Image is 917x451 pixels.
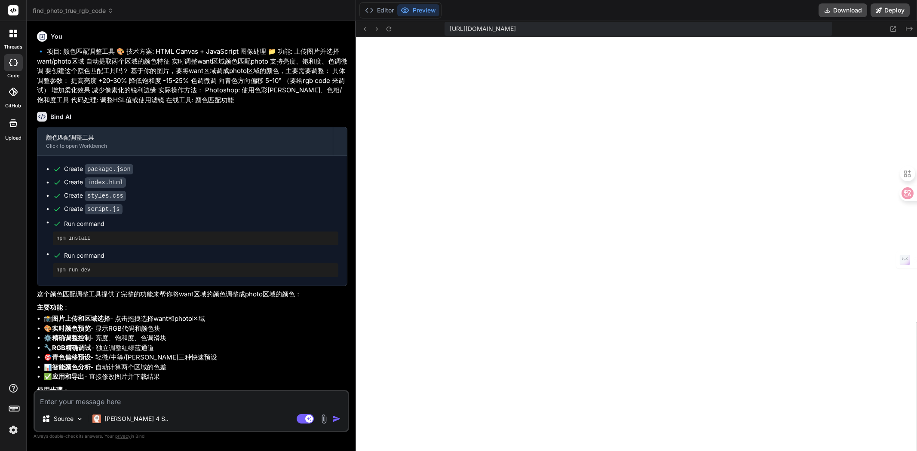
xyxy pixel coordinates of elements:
li: ⚙️ - 亮度、饱和度、色调滑块 [44,333,347,343]
img: settings [6,423,21,437]
li: ✅ - 直接修改图片并下载结果 [44,372,347,382]
div: Create [64,178,126,187]
div: Create [64,165,133,174]
img: Claude 4 Sonnet [92,414,101,423]
button: 颜色匹配调整工具Click to open Workbench [37,127,333,155]
pre: npm run dev [56,267,335,274]
h6: You [51,32,62,41]
strong: 使用步骤 [37,386,63,394]
code: index.html [85,177,126,188]
pre: npm install [56,235,335,242]
p: Source [54,414,74,423]
li: 🎯 - 轻微/中等/[PERSON_NAME]三种快速预设 [44,353,347,363]
div: Create [64,204,123,213]
img: attachment [319,414,329,424]
strong: 实时颜色预览 [52,324,91,332]
code: script.js [85,204,123,214]
p: 这个颜色匹配调整工具提供了完整的功能来帮你将want区域的颜色调整成photo区域的颜色： [37,289,347,299]
strong: RGB精确调试 [52,344,91,352]
h6: Bind AI [50,113,71,121]
span: Run command [64,251,338,260]
p: ： [37,385,347,395]
li: 📊 - 自动计算两个区域的色差 [44,363,347,372]
img: Pick Models [76,415,83,423]
span: [URL][DOMAIN_NAME] [450,24,516,33]
button: Deploy [871,3,910,17]
span: privacy [115,433,131,439]
img: icon [332,414,341,423]
strong: 图片上传和区域选择 [52,314,110,323]
span: Run command [64,219,338,228]
p: 🔹 项目: 颜色匹配调整工具 🎨 技术方案: HTML Canvas + JavaScript 图像处理 📁 功能: 上传图片并选择want/photo区域 自动提取两个区域的颜色特征 实时调整... [37,47,347,105]
div: Create [64,191,126,200]
p: Always double-check its answers. Your in Bind [34,432,349,440]
iframe: Preview [356,37,917,451]
div: 颜色匹配调整工具 [46,133,324,142]
div: Click to open Workbench [46,143,324,149]
label: Upload [5,134,21,142]
li: 📸 - 点击拖拽选择want和photo区域 [44,314,347,324]
li: 🔧 - 独立调整红绿蓝通道 [44,343,347,353]
p: [PERSON_NAME] 4 S.. [104,414,169,423]
strong: 精确调整控制 [52,334,91,342]
strong: 青色偏移预设 [52,353,91,361]
span: find_photo_true_rgb_code [33,6,113,15]
label: GitHub [5,102,21,110]
li: 🎨 - 显示RGB代码和颜色块 [44,324,347,334]
button: Download [819,3,867,17]
strong: 应用和导出 [52,372,84,381]
code: styles.css [85,191,126,201]
code: package.json [85,164,133,174]
button: Editor [362,4,397,16]
strong: 智能颜色分析 [52,363,91,371]
label: threads [4,43,22,51]
button: Preview [397,4,439,16]
p: ： [37,303,347,313]
strong: 主要功能 [37,303,63,311]
label: code [7,72,19,79]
